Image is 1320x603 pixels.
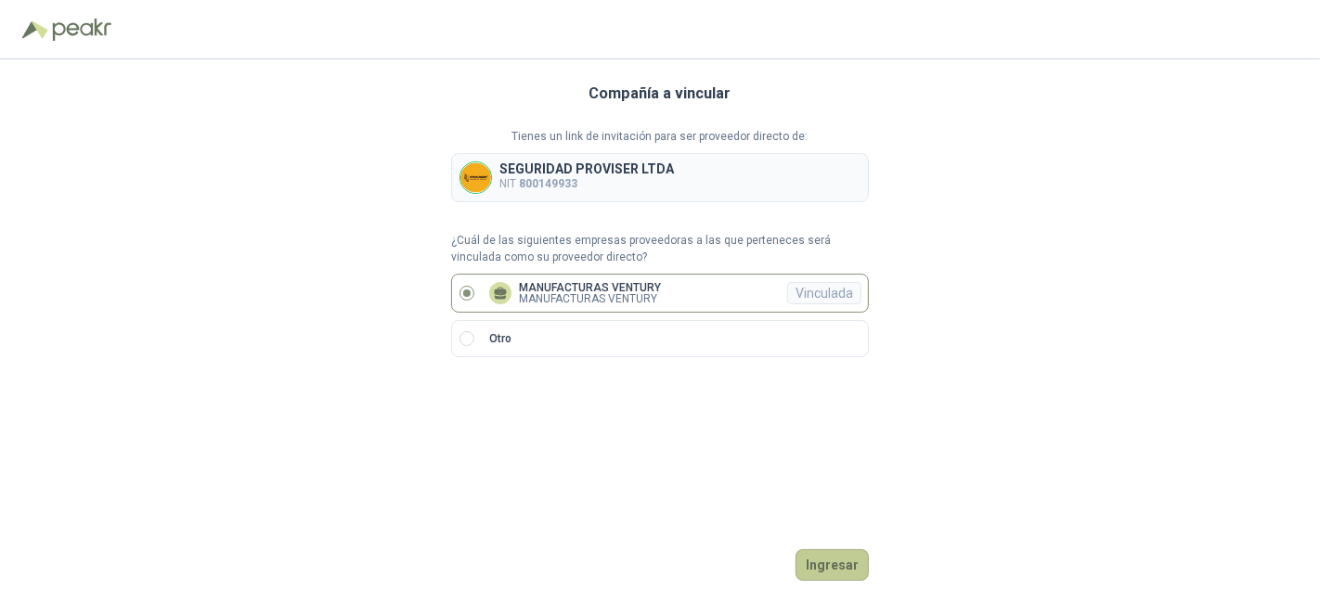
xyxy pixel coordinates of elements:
[22,20,48,39] img: Logo
[489,330,511,348] p: Otro
[589,82,731,106] h3: Compañía a vincular
[519,293,661,304] p: MANUFACTURAS VENTURY
[460,162,491,193] img: Company Logo
[451,232,869,267] p: ¿Cuál de las siguientes empresas proveedoras a las que perteneces será vinculada como su proveedo...
[519,282,661,293] p: MANUFACTURAS VENTURY
[499,175,674,193] p: NIT
[787,282,861,304] div: Vinculada
[52,19,111,41] img: Peakr
[451,128,869,146] p: Tienes un link de invitación para ser proveedor directo de:
[796,549,869,581] button: Ingresar
[499,162,674,175] p: SEGURIDAD PROVISER LTDA
[519,177,577,190] b: 800149933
